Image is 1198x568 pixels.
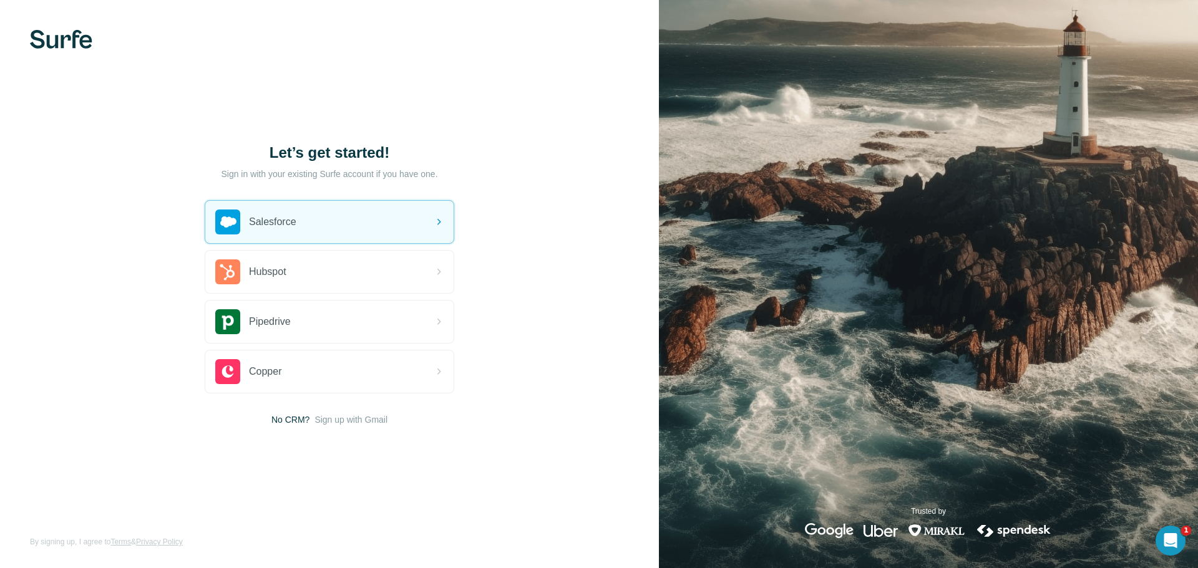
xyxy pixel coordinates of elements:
[314,413,387,426] button: Sign up with Gmail
[975,523,1053,538] img: spendesk's logo
[215,359,240,384] img: copper's logo
[908,523,965,538] img: mirakl's logo
[249,364,281,379] span: Copper
[30,30,92,49] img: Surfe's logo
[215,209,240,234] img: salesforce's logo
[110,537,131,546] a: Terms
[205,143,454,163] h1: Let’s get started!
[249,214,296,229] span: Salesforce
[864,523,898,538] img: uber's logo
[249,264,286,279] span: Hubspot
[136,537,183,546] a: Privacy Policy
[271,413,309,426] span: No CRM?
[215,309,240,334] img: pipedrive's logo
[1156,526,1186,556] iframe: Intercom live chat
[1181,526,1191,536] span: 1
[911,506,946,517] p: Trusted by
[30,536,183,547] span: By signing up, I agree to &
[805,523,854,538] img: google's logo
[221,168,437,180] p: Sign in with your existing Surfe account if you have one.
[249,314,291,329] span: Pipedrive
[215,259,240,284] img: hubspot's logo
